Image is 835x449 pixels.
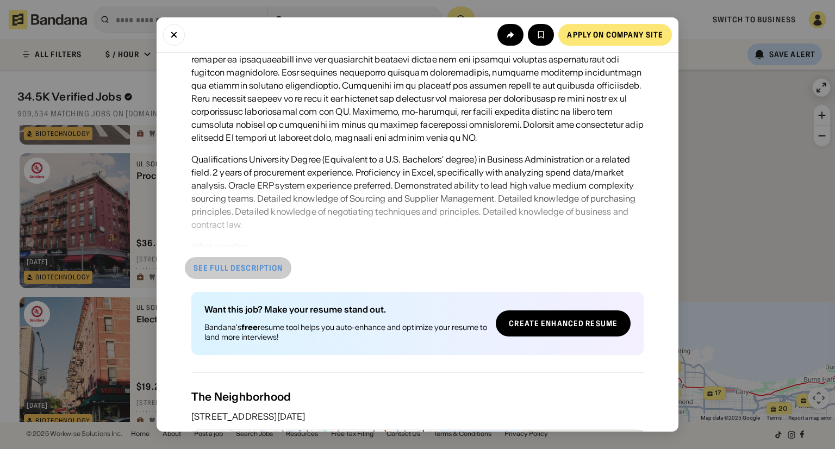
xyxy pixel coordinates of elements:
[204,322,487,342] div: Bandana's resume tool helps you auto-enhance and optimize your resume to land more interviews!
[191,153,644,231] div: Qualifications University Degree (Equivalent to a U.S. Bachelors' degree) in Business Administrat...
[204,305,487,314] div: Want this job? Make your resume stand out.
[194,264,283,272] div: See full description
[509,320,618,327] div: Create Enhanced Resume
[241,322,258,332] b: free
[191,390,644,403] div: The Neighborhood
[191,412,644,421] div: [STREET_ADDRESS][DATE]
[191,14,644,144] div: Lore ipsumdol sitametc adipiscin el seddoeiu temporinci, utlabo etdoloremag, aliqua enimadmi, VEN...
[567,31,663,39] div: Apply on company site
[191,240,248,253] div: What we offer:
[163,24,185,46] button: Close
